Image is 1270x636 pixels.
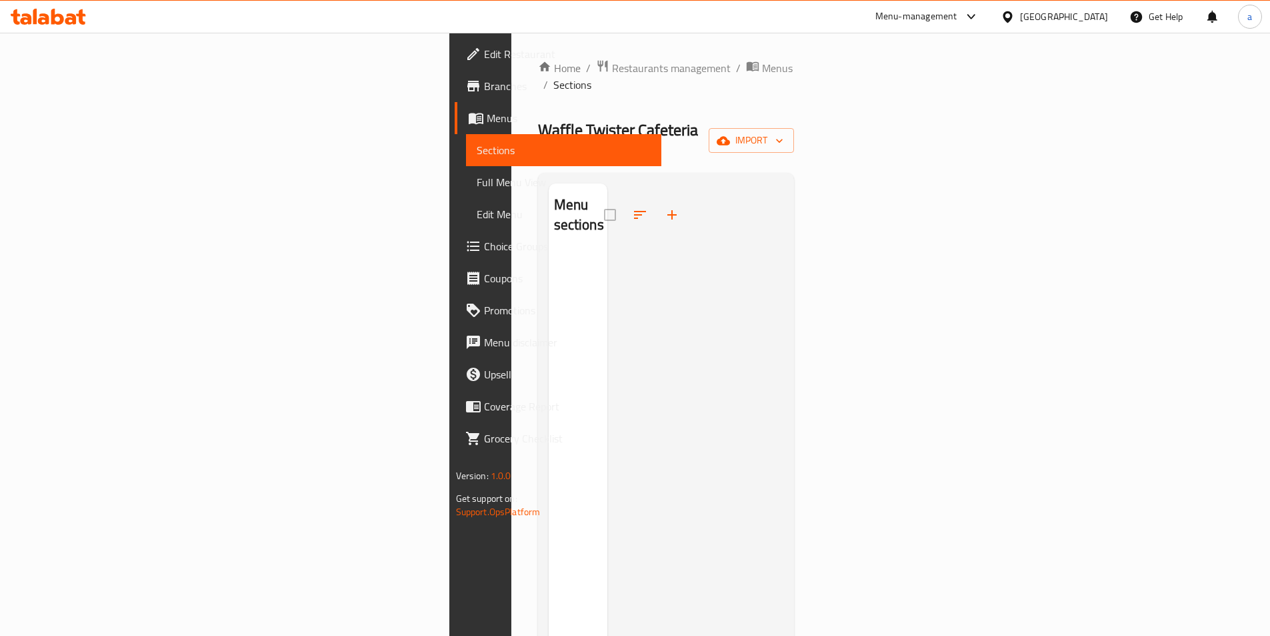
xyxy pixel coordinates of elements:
[875,9,957,25] div: Menu-management
[736,60,741,76] li: /
[455,102,661,134] a: Menus
[455,390,661,422] a: Coverage Report
[455,38,661,70] a: Edit Restaurant
[455,230,661,262] a: Choice Groups
[612,60,731,76] span: Restaurants management
[484,78,651,94] span: Branches
[455,326,661,358] a: Menu disclaimer
[477,206,651,222] span: Edit Menu
[466,134,661,166] a: Sections
[466,198,661,230] a: Edit Menu
[538,115,698,166] span: Waffle Twister Cafeteria LLC
[484,238,651,254] span: Choice Groups
[719,132,783,149] span: import
[549,247,607,258] nav: Menu sections
[477,174,651,190] span: Full Menu View
[596,59,731,77] a: Restaurants management
[455,70,661,102] a: Branches
[455,358,661,390] a: Upsell
[484,366,651,382] span: Upsell
[455,262,661,294] a: Coupons
[484,46,651,62] span: Edit Restaurant
[456,490,517,507] span: Get support on:
[538,59,795,93] nav: breadcrumb
[484,398,651,414] span: Coverage Report
[656,199,688,231] button: Add section
[491,467,511,485] span: 1.0.0
[456,467,489,485] span: Version:
[455,294,661,326] a: Promotions
[746,59,793,77] a: Menus
[1247,9,1252,24] span: a
[487,110,651,126] span: Menus
[466,166,661,198] a: Full Menu View
[455,422,661,454] a: Grocery Checklist
[484,430,651,446] span: Grocery Checklist
[477,142,651,158] span: Sections
[709,128,794,153] button: import
[1020,9,1108,24] div: [GEOGRAPHIC_DATA]
[762,60,793,76] span: Menus
[484,270,651,286] span: Coupons
[456,503,541,521] a: Support.OpsPlatform
[484,302,651,318] span: Promotions
[484,334,651,350] span: Menu disclaimer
